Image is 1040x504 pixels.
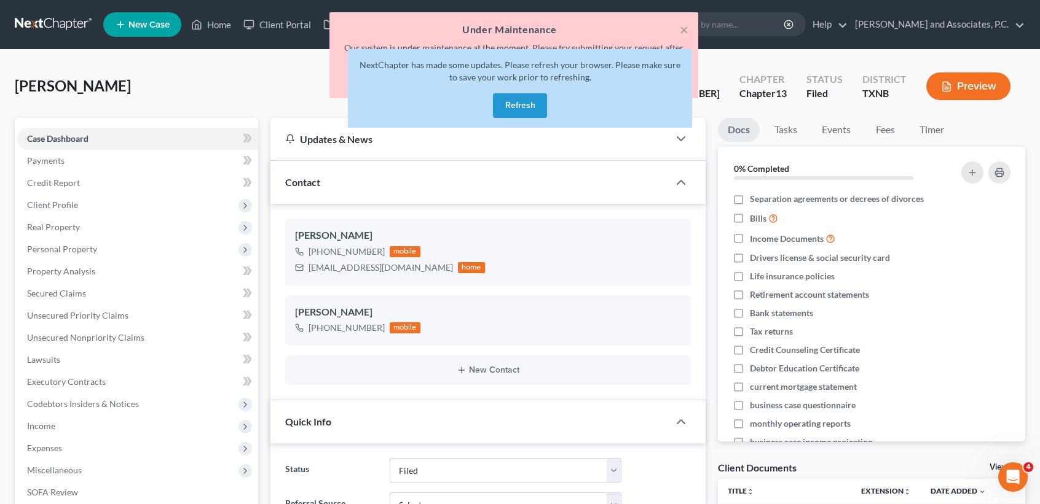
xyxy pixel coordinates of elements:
[27,443,62,453] span: Expenses
[750,212,766,225] span: Bills
[27,133,89,144] span: Case Dashboard
[765,118,807,142] a: Tasks
[27,465,82,475] span: Miscellaneous
[27,354,60,365] span: Lawsuits
[17,349,258,371] a: Lawsuits
[27,332,144,343] span: Unsecured Nonpriority Claims
[27,177,80,188] span: Credit Report
[865,118,905,142] a: Fees
[990,463,1020,471] a: View All
[27,266,95,276] span: Property Analysis
[295,228,681,243] div: [PERSON_NAME]
[747,488,754,495] i: unfold_more
[295,365,681,375] button: New Contact
[360,60,680,82] span: NextChapter has made some updates. Please refresh your browser. Please make sure to save your wor...
[750,436,873,448] span: business case income projection
[279,458,384,483] label: Status
[390,322,420,333] div: mobile
[861,486,911,495] a: Extensionunfold_more
[17,128,258,150] a: Case Dashboard
[750,307,813,319] span: Bank statements
[750,399,856,411] span: business case questionnaire
[17,172,258,194] a: Credit Report
[998,462,1028,492] iframe: Intercom live chat
[718,118,760,142] a: Docs
[979,488,986,495] i: expand_more
[27,244,97,254] span: Personal Property
[750,233,824,245] span: Income Documents
[931,486,986,495] a: Date Added expand_more
[339,42,688,79] p: Our system is under maintenance at the moment. Please try submitting your request after 30 second...
[750,325,793,338] span: Tax returns
[904,488,911,495] i: unfold_more
[27,421,55,431] span: Income
[493,93,547,118] button: Refresh
[750,344,860,356] span: Credit Counseling Certificate
[750,417,851,430] span: monthly operating reports
[458,262,485,273] div: home
[750,252,890,264] span: Drivers license & social security card
[285,176,320,188] span: Contact
[27,222,80,232] span: Real Property
[17,304,258,327] a: Unsecured Priority Claims
[27,310,128,320] span: Unsecured Priority Claims
[750,289,869,301] span: Retirement account statements
[750,193,924,205] span: Separation agreements or decrees of divorces
[718,461,797,474] div: Client Documents
[734,163,789,174] strong: 0% Completed
[27,288,86,298] span: Secured Claims
[285,416,331,427] span: Quick Info
[27,376,106,387] span: Executory Contracts
[285,133,654,145] div: Updates & News
[27,398,139,409] span: Codebtors Insiders & Notices
[17,282,258,304] a: Secured Claims
[27,155,65,166] span: Payments
[309,246,385,258] div: [PHONE_NUMBER]
[910,118,954,142] a: Timer
[17,481,258,503] a: SOFA Review
[17,260,258,282] a: Property Analysis
[27,487,78,497] span: SOFA Review
[339,22,688,37] h5: Under Maintenance
[17,150,258,172] a: Payments
[1023,462,1033,472] span: 4
[750,270,835,282] span: Life insurance policies
[812,118,861,142] a: Events
[750,381,857,393] span: current mortgage statement
[17,371,258,393] a: Executory Contracts
[680,22,688,37] button: ×
[27,200,78,210] span: Client Profile
[750,362,859,374] span: Debtor Education Certificate
[17,327,258,349] a: Unsecured Nonpriority Claims
[390,246,420,257] div: mobile
[295,305,681,320] div: [PERSON_NAME]
[309,262,453,274] div: [EMAIL_ADDRESS][DOMAIN_NAME]
[309,322,385,334] div: [PHONE_NUMBER]
[728,486,754,495] a: Titleunfold_more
